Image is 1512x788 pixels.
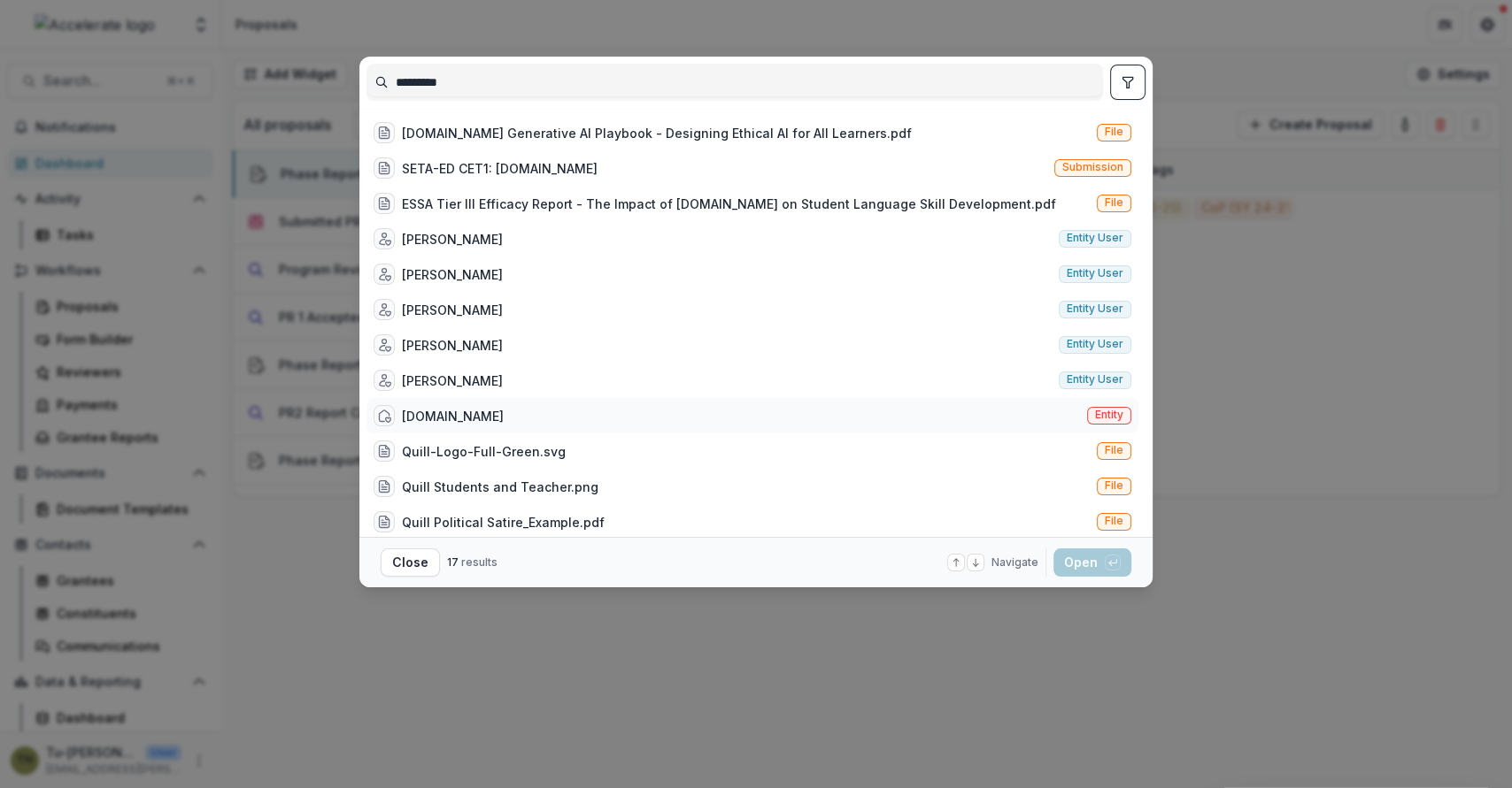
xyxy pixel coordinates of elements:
span: Entity user [1067,302,1123,315]
div: ESSA Tier III Efficacy Report - The Impact of [DOMAIN_NAME] on Student Language Skill Development... [402,195,1056,213]
div: Quill-Logo-Full-Green.svg [402,442,566,461]
span: File [1105,126,1123,138]
span: File [1105,444,1123,456]
span: Entity user [1067,373,1123,386]
button: Close [381,548,440,577]
span: Entity user [1067,232,1123,244]
span: Entity user [1067,267,1123,279]
button: toggle filters [1110,65,1146,100]
span: 17 [447,555,459,569]
span: Entity [1095,409,1123,421]
span: Submission [1062,161,1123,173]
div: [PERSON_NAME] [402,336,503,355]
span: File [1105,479,1123,492]
span: Entity user [1067,338,1123,350]
div: [PERSON_NAME] [402,265,503,284]
span: Navigate [991,555,1038,570]
span: results [461,555,498,569]
div: [PERSON_NAME] [402,230,503,249]
div: [PERSON_NAME] [402,371,503,390]
div: SETA-ED CET1: [DOMAIN_NAME] [402,159,598,178]
div: [PERSON_NAME] [402,301,503,319]
button: Open [1053,548,1131,577]
div: Quill Political Satire_Example.pdf [402,513,605,532]
span: File [1105,515,1123,527]
span: File [1105,196,1123,209]
div: [DOMAIN_NAME] [402,407,504,425]
div: Quill Students and Teacher.png [402,478,598,496]
div: [DOMAIN_NAME] Generative AI Playbook - Designing Ethical AI for All Learners.pdf [402,124,912,142]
